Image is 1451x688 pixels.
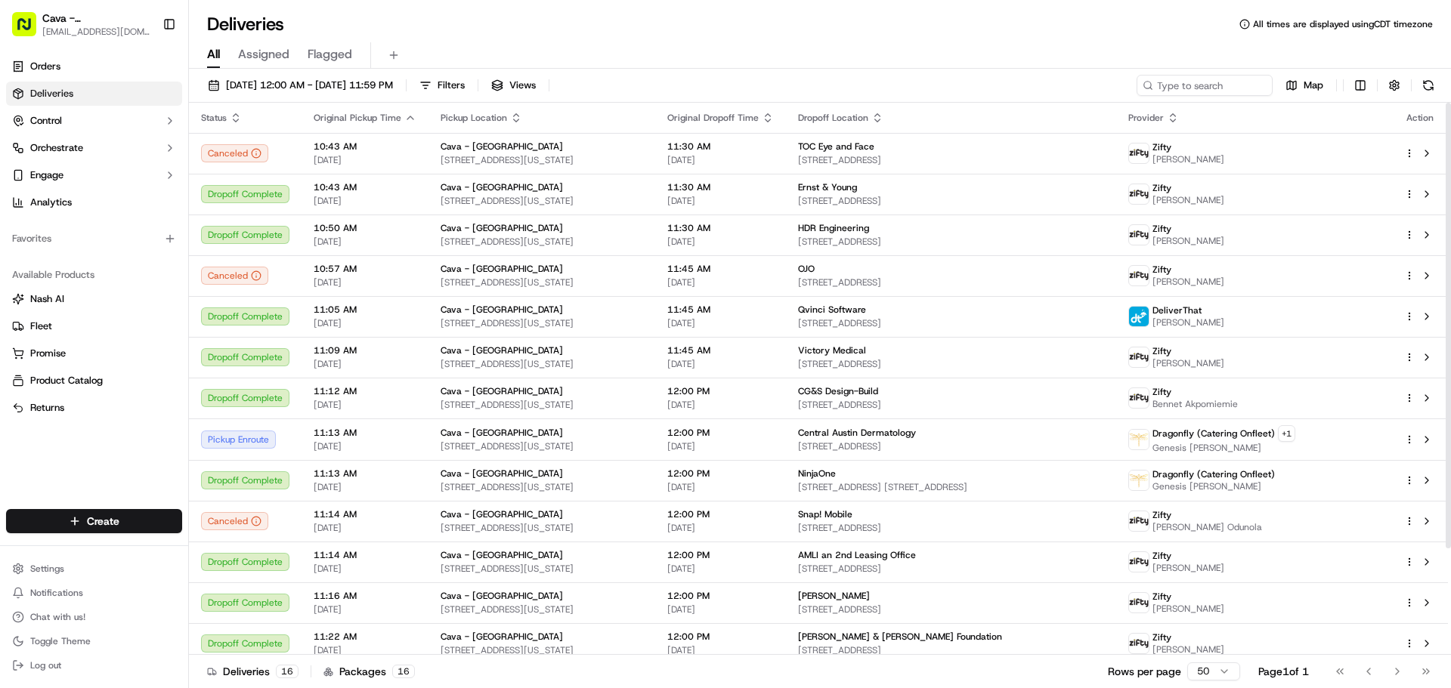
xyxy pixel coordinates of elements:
[798,195,1103,207] span: [STREET_ADDRESS]
[1129,430,1149,449] img: profile_dragonfly_onfleet.png
[1152,427,1275,440] span: Dragonfly (Catering Onfleet)
[6,109,182,133] button: Control
[441,140,563,153] span: Cava - [GEOGRAPHIC_DATA]
[441,236,643,248] span: [STREET_ADDRESS][US_STATE]
[667,358,774,370] span: [DATE]
[314,181,416,193] span: 10:43 AM
[30,611,85,623] span: Chat with us!
[1152,643,1224,656] span: [PERSON_NAME]
[798,603,1103,615] span: [STREET_ADDRESS]
[314,344,416,356] span: 11:09 AM
[1129,347,1149,367] img: zifty-logo-trans-sq.png
[314,222,416,234] span: 10:50 AM
[308,45,352,63] span: Flagged
[238,45,289,63] span: Assigned
[30,141,83,155] span: Orchestrate
[314,508,416,520] span: 11:14 AM
[12,374,176,387] a: Product Catalog
[667,399,774,411] span: [DATE]
[441,508,563,520] span: Cava - [GEOGRAPHIC_DATA]
[30,196,72,209] span: Analytics
[12,401,176,415] a: Returns
[314,603,416,615] span: [DATE]
[667,263,774,275] span: 11:45 AM
[667,112,759,124] span: Original Dropoff Time
[30,319,52,333] span: Fleet
[314,549,416,561] span: 11:14 AM
[667,181,774,193] span: 11:30 AM
[441,549,563,561] span: Cava - [GEOGRAPHIC_DATA]
[42,26,150,38] span: [EMAIL_ADDRESS][DOMAIN_NAME]
[30,635,91,647] span: Toggle Theme
[1108,664,1181,679] p: Rows per page
[42,11,150,26] span: Cava - [GEOGRAPHIC_DATA]
[201,144,268,162] button: Canceled
[667,603,774,615] span: [DATE]
[441,631,563,643] span: Cava - [GEOGRAPHIC_DATA]
[1418,75,1439,96] button: Refresh
[798,236,1103,248] span: [STREET_ADDRESS]
[1152,276,1224,288] span: [PERSON_NAME]
[441,427,563,439] span: Cava - [GEOGRAPHIC_DATA]
[667,481,774,493] span: [DATE]
[314,440,416,452] span: [DATE]
[1128,112,1164,124] span: Provider
[798,317,1103,329] span: [STREET_ADDRESS]
[441,603,643,615] span: [STREET_ADDRESS][US_STATE]
[798,154,1103,166] span: [STREET_ADDRESS]
[798,467,836,480] span: NinjaOne
[1258,664,1309,679] div: Page 1 of 1
[314,522,416,534] span: [DATE]
[6,287,182,311] button: Nash AI
[441,358,643,370] span: [STREET_ADDRESS][US_STATE]
[798,222,869,234] span: HDR Engineering
[798,440,1103,452] span: [STREET_ADDRESS]
[798,344,866,356] span: Victory Medical
[6,341,182,366] button: Promise
[1152,316,1224,329] span: [PERSON_NAME]
[314,481,416,493] span: [DATE]
[798,304,866,316] span: Qvinci Software
[6,136,182,160] button: Orchestrate
[798,112,868,124] span: Dropoff Location
[1279,75,1330,96] button: Map
[667,140,774,153] span: 11:30 AM
[314,427,416,439] span: 11:13 AM
[1152,182,1171,194] span: Zifty
[667,590,774,602] span: 12:00 PM
[798,181,857,193] span: Ernst & Young
[798,508,852,520] span: Snap! Mobile
[201,512,268,530] button: Canceled
[1137,75,1273,96] input: Type to search
[30,168,63,182] span: Engage
[1152,468,1275,480] span: Dragonfly (Catering Onfleet)
[667,549,774,561] span: 12:00 PM
[314,317,416,329] span: [DATE]
[798,481,1103,493] span: [STREET_ADDRESS] [STREET_ADDRESS]
[413,75,472,96] button: Filters
[1152,562,1224,574] span: [PERSON_NAME]
[12,347,176,360] a: Promise
[667,522,774,534] span: [DATE]
[798,644,1103,656] span: [STREET_ADDRESS]
[667,195,774,207] span: [DATE]
[6,263,182,287] div: Available Products
[798,522,1103,534] span: [STREET_ADDRESS]
[6,631,182,652] button: Toggle Theme
[6,54,182,79] a: Orders
[30,563,64,575] span: Settings
[207,664,299,679] div: Deliveries
[314,276,416,288] span: [DATE]
[1152,153,1224,165] span: [PERSON_NAME]
[1152,141,1171,153] span: Zifty
[314,195,416,207] span: [DATE]
[441,276,643,288] span: [STREET_ADDRESS][US_STATE]
[1404,112,1436,124] div: Action
[201,267,268,285] button: Canceled
[667,222,774,234] span: 11:30 AM
[1152,442,1295,454] span: Genesis [PERSON_NAME]
[667,644,774,656] span: [DATE]
[314,644,416,656] span: [DATE]
[1152,235,1224,247] span: [PERSON_NAME]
